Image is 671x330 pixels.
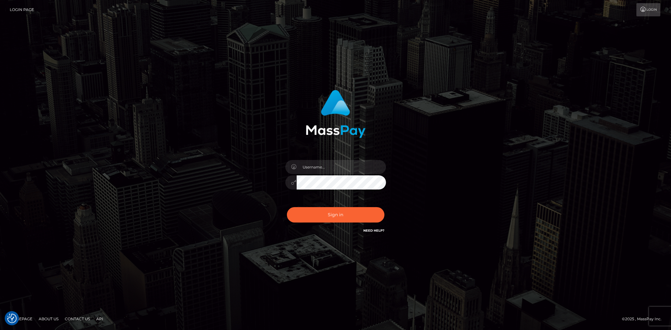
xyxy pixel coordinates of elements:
[10,3,34,16] a: Login Page
[297,160,386,174] input: Username...
[363,228,384,233] a: Need Help?
[287,207,384,223] button: Sign in
[62,314,92,324] a: Contact Us
[94,314,106,324] a: API
[636,3,660,16] a: Login
[7,314,17,323] img: Revisit consent button
[306,90,366,138] img: MassPay Login
[36,314,61,324] a: About Us
[7,314,35,324] a: Homepage
[622,316,666,322] div: © 2025 , MassPay Inc.
[7,314,17,323] button: Consent Preferences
